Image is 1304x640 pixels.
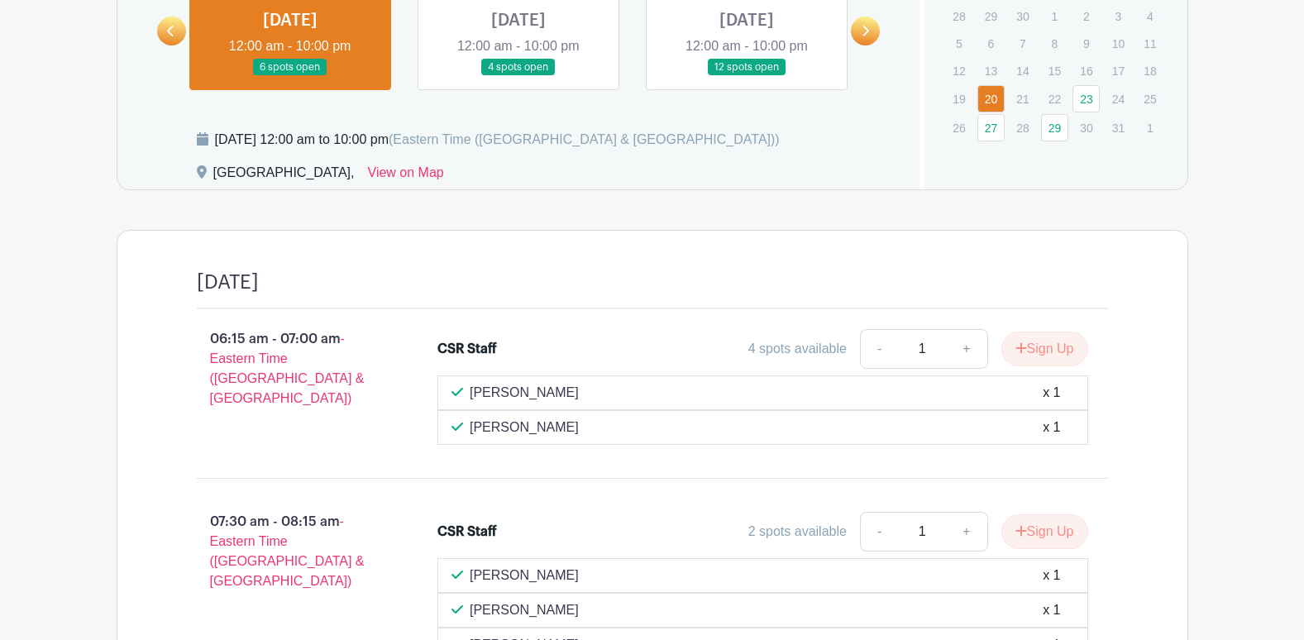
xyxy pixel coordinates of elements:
div: [GEOGRAPHIC_DATA], [213,163,355,189]
p: 18 [1136,58,1163,84]
p: 29 [977,3,1005,29]
div: CSR Staff [437,339,497,359]
p: 2 [1072,3,1100,29]
a: + [946,329,987,369]
p: 07:30 am - 08:15 am [170,505,412,598]
div: [DATE] 12:00 am to 10:00 pm [215,130,780,150]
a: + [946,512,987,552]
p: 10 [1105,31,1132,56]
span: (Eastern Time ([GEOGRAPHIC_DATA] & [GEOGRAPHIC_DATA])) [389,132,780,146]
p: 4 [1136,3,1163,29]
div: 4 spots available [748,339,847,359]
div: x 1 [1043,418,1060,437]
div: x 1 [1043,600,1060,620]
p: 14 [1009,58,1036,84]
p: [PERSON_NAME] [470,566,579,585]
p: 12 [945,58,972,84]
p: 6 [977,31,1005,56]
h4: [DATE] [197,270,259,294]
p: 26 [945,115,972,141]
p: 7 [1009,31,1036,56]
button: Sign Up [1001,514,1088,549]
p: 5 [945,31,972,56]
div: CSR Staff [437,522,497,542]
div: x 1 [1043,383,1060,403]
p: 30 [1009,3,1036,29]
p: 22 [1041,86,1068,112]
a: View on Map [368,163,444,189]
div: x 1 [1043,566,1060,585]
span: - Eastern Time ([GEOGRAPHIC_DATA] & [GEOGRAPHIC_DATA]) [210,332,365,405]
p: 28 [945,3,972,29]
p: 30 [1072,115,1100,141]
div: 2 spots available [748,522,847,542]
p: 25 [1136,86,1163,112]
p: 15 [1041,58,1068,84]
a: 27 [977,114,1005,141]
p: 1 [1041,3,1068,29]
span: - Eastern Time ([GEOGRAPHIC_DATA] & [GEOGRAPHIC_DATA]) [210,514,365,588]
a: - [860,329,898,369]
a: 29 [1041,114,1068,141]
p: 1 [1136,115,1163,141]
p: 16 [1072,58,1100,84]
p: [PERSON_NAME] [470,600,579,620]
p: 28 [1009,115,1036,141]
p: 13 [977,58,1005,84]
p: 17 [1105,58,1132,84]
p: 9 [1072,31,1100,56]
p: 06:15 am - 07:00 am [170,322,412,415]
a: - [860,512,898,552]
p: 8 [1041,31,1068,56]
a: 23 [1072,85,1100,112]
p: 19 [945,86,972,112]
p: [PERSON_NAME] [470,383,579,403]
button: Sign Up [1001,332,1088,366]
p: 31 [1105,115,1132,141]
a: 20 [977,85,1005,112]
p: [PERSON_NAME] [470,418,579,437]
p: 11 [1136,31,1163,56]
p: 24 [1105,86,1132,112]
p: 3 [1105,3,1132,29]
p: 21 [1009,86,1036,112]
